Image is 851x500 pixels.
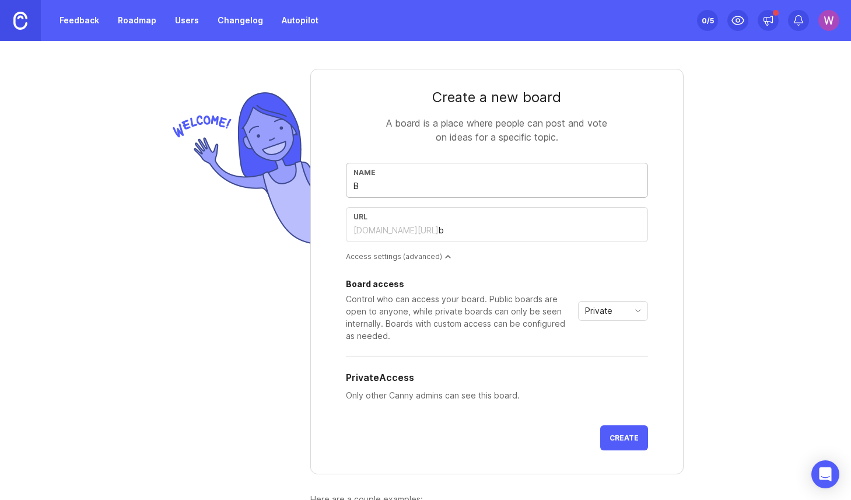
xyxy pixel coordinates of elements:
[346,251,648,261] div: Access settings (advanced)
[346,370,414,384] h5: Private Access
[353,225,439,236] div: [DOMAIN_NAME][URL]
[346,280,573,288] div: Board access
[13,12,27,30] img: Canny Home
[811,460,839,488] div: Open Intercom Messenger
[211,10,270,31] a: Changelog
[629,306,647,316] svg: toggle icon
[275,10,325,31] a: Autopilot
[600,425,648,450] button: Create
[52,10,106,31] a: Feedback
[380,116,614,144] div: A board is a place where people can post and vote on ideas for a specific topic.
[585,305,612,317] span: Private
[346,88,648,107] div: Create a new board
[610,433,639,442] span: Create
[353,180,640,193] input: Feature Requests
[578,301,648,321] div: toggle menu
[168,10,206,31] a: Users
[353,212,640,221] div: url
[346,389,648,402] p: Only other Canny admins can see this board.
[168,88,310,249] img: welcome-img-178bf9fb836d0a1529256ffe415d7085.png
[346,293,573,342] div: Control who can access your board. Public boards are open to anyone, while private boards can onl...
[697,10,718,31] button: 0/5
[818,10,839,31] img: Will Dolin
[353,168,640,177] div: Name
[439,224,640,237] input: feature-requests
[702,12,714,29] div: 0 /5
[111,10,163,31] a: Roadmap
